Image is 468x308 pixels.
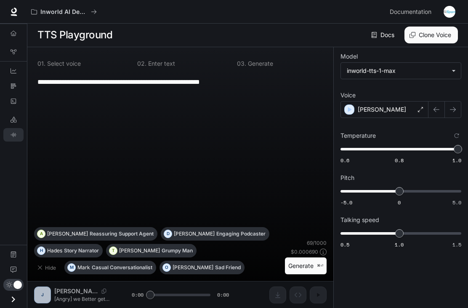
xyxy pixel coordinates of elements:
[216,231,266,236] p: Engaging Podcaster
[3,45,24,59] a: Graph Registry
[64,248,99,253] p: Story Narrator
[3,128,24,142] a: TTS Playground
[106,244,197,257] button: T[PERSON_NAME]Grumpy Man
[109,244,117,257] div: T
[164,227,172,241] div: D
[452,199,461,206] span: 5.0
[37,244,45,257] div: H
[47,248,62,253] p: Hades
[37,227,45,241] div: A
[174,231,215,236] p: [PERSON_NAME]
[452,157,461,164] span: 1.0
[47,231,88,236] p: [PERSON_NAME]
[160,261,245,274] button: O[PERSON_NAME]Sad Friend
[37,61,45,67] p: 0 1 .
[34,227,157,241] button: A[PERSON_NAME]Reassuring Support Agent
[45,61,81,67] p: Select voice
[27,3,101,20] button: All workspaces
[90,231,154,236] p: Reassuring Support Agent
[285,257,327,275] button: Generate⌘⏎
[307,239,327,246] p: 69 / 1000
[347,67,447,75] div: inworld-tts-1-max
[395,241,404,248] span: 1.0
[161,227,269,241] button: D[PERSON_NAME]Engaging Podcaster
[340,199,352,206] span: -5.0
[340,175,354,181] p: Pitch
[246,61,273,67] p: Generate
[386,3,438,20] a: Documentation
[341,63,461,79] div: inworld-tts-1-max
[4,291,23,308] button: Open drawer
[77,265,90,270] p: Mark
[452,241,461,248] span: 1.5
[370,27,398,43] a: Docs
[119,248,160,253] p: [PERSON_NAME]
[3,79,24,93] a: Traces
[68,261,75,274] div: M
[441,3,458,20] button: User avatar
[340,241,349,248] span: 0.5
[358,105,406,114] p: [PERSON_NAME]
[37,27,112,43] h1: TTS Playground
[291,248,318,255] p: $ 0.000690
[317,263,323,268] p: ⌘⏎
[3,27,24,40] a: Overview
[398,199,401,206] span: 0
[452,131,461,140] button: Reset to default
[3,263,24,276] a: Feedback
[340,157,349,164] span: 0.6
[237,61,246,67] p: 0 3 .
[215,265,241,270] p: Sad Friend
[340,54,358,59] p: Model
[163,261,170,274] div: O
[34,244,103,257] button: HHadesStory Narrator
[404,27,458,43] button: Clone Voice
[340,133,376,139] p: Temperature
[390,7,431,17] span: Documentation
[162,248,193,253] p: Grumpy Man
[3,113,24,126] a: LLM Playground
[3,248,24,261] a: Documentation
[137,61,146,67] p: 0 2 .
[92,265,152,270] p: Casual Conversationalist
[173,265,213,270] p: [PERSON_NAME]
[3,64,24,78] a: Dashboards
[146,61,175,67] p: Enter text
[444,6,455,18] img: User avatar
[40,8,88,16] p: Inworld AI Demos
[34,261,61,274] button: Hide
[340,92,356,98] p: Voice
[64,261,156,274] button: MMarkCasual Conversationalist
[340,217,379,223] p: Talking speed
[13,280,22,289] span: Dark mode toggle
[395,157,404,164] span: 0.8
[3,94,24,108] a: Logs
